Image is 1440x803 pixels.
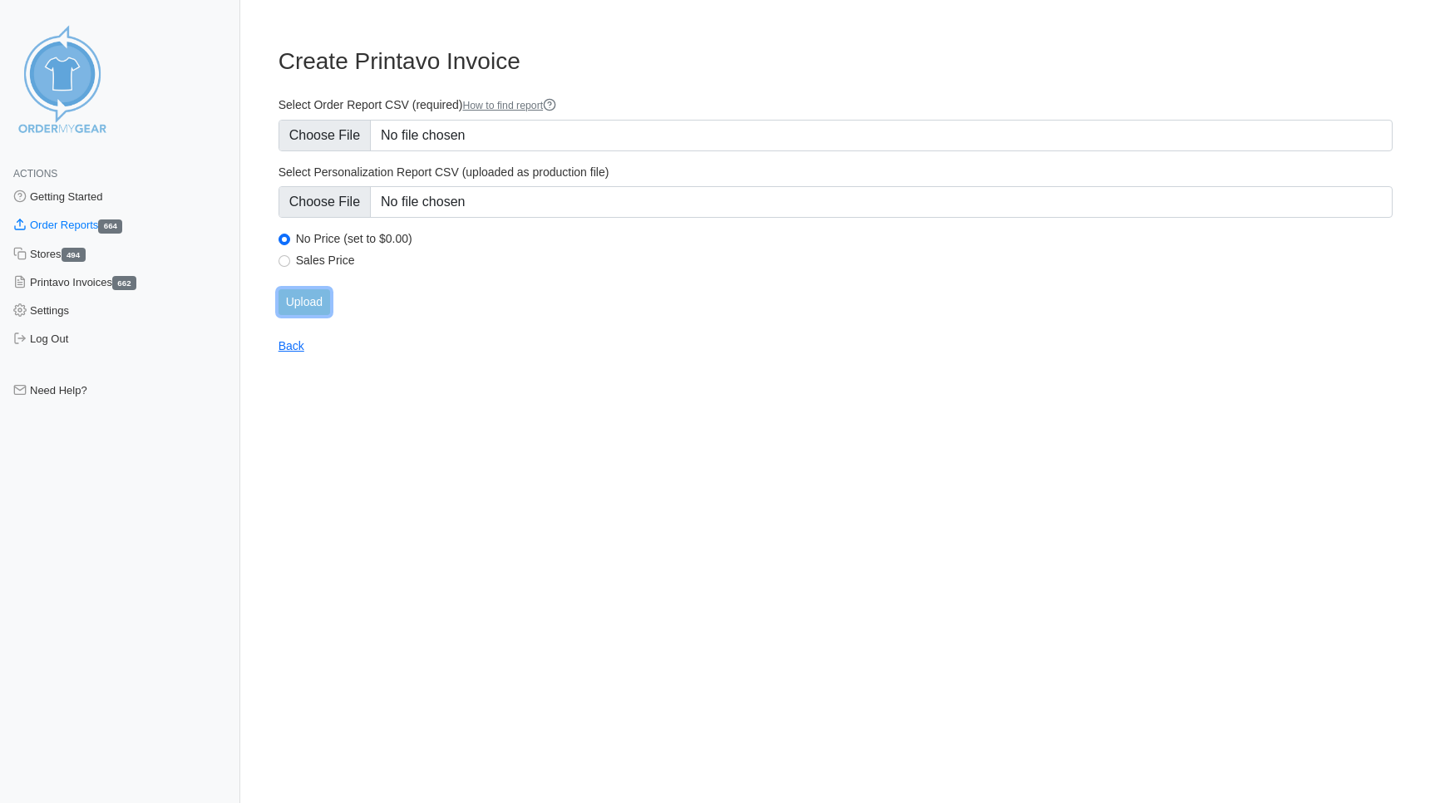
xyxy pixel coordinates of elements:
a: Back [279,339,304,352]
a: How to find report [462,100,556,111]
label: Select Personalization Report CSV (uploaded as production file) [279,165,1393,180]
span: 494 [62,248,86,262]
span: 664 [98,219,122,234]
span: Actions [13,168,57,180]
label: Sales Price [296,253,1393,268]
label: Select Order Report CSV (required) [279,97,1393,113]
label: No Price (set to $0.00) [296,231,1393,246]
h3: Create Printavo Invoice [279,47,1393,76]
input: Upload [279,289,330,315]
span: 662 [112,276,136,290]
